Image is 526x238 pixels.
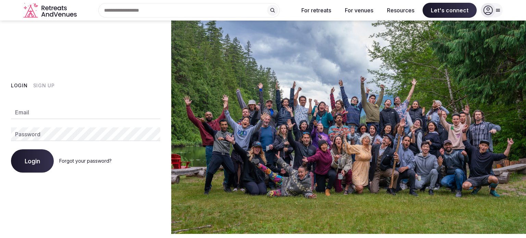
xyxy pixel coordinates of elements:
[11,82,28,89] button: Login
[59,158,112,164] a: Forgot your password?
[171,21,526,234] img: My Account Background
[33,82,55,89] button: Sign Up
[339,3,379,18] button: For venues
[11,149,54,173] button: Login
[381,3,420,18] button: Resources
[25,158,40,164] span: Login
[23,3,78,18] svg: Retreats and Venues company logo
[296,3,337,18] button: For retreats
[23,3,78,18] a: Visit the homepage
[423,3,477,18] span: Let's connect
